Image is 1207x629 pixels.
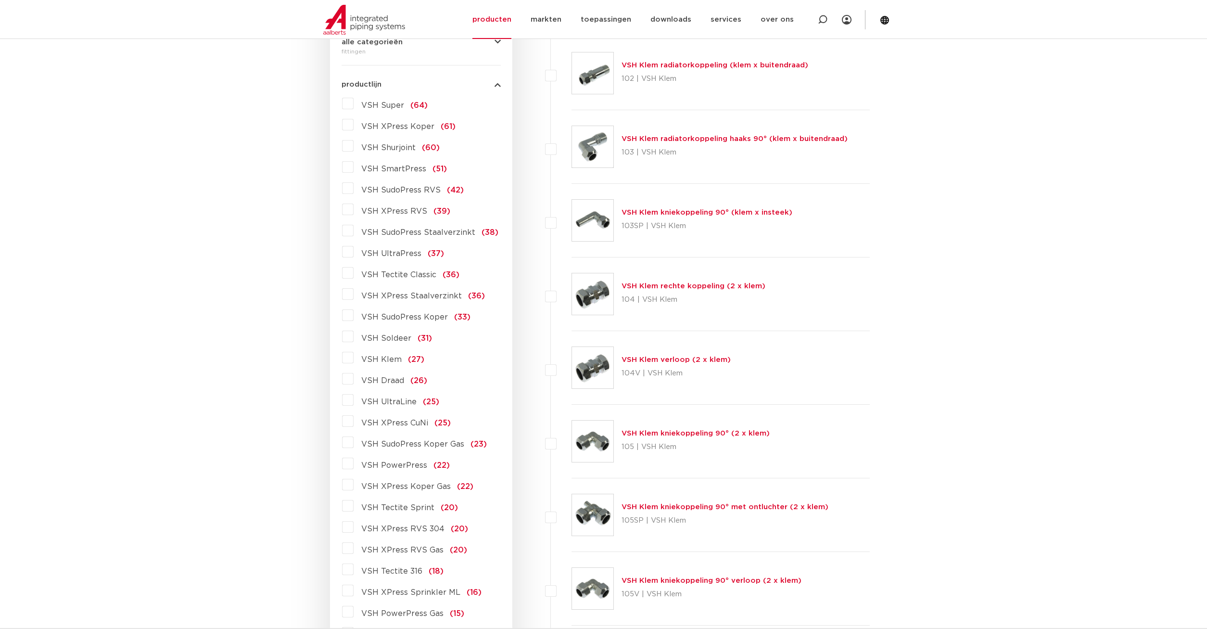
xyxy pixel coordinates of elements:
[447,186,464,194] span: (42)
[361,504,434,512] span: VSH Tectite Sprint
[361,207,427,215] span: VSH XPress RVS
[361,250,421,257] span: VSH UltraPress
[622,439,770,455] p: 105 | VSH Klem
[450,546,467,554] span: (20)
[361,186,441,194] span: VSH SudoPress RVS
[361,165,426,173] span: VSH SmartPress
[408,356,424,363] span: (27)
[361,567,422,575] span: VSH Tectite 316
[361,610,444,617] span: VSH PowerPress Gas
[622,503,828,511] a: VSH Klem kniekoppeling 90° met ontluchter (2 x klem)
[470,440,487,448] span: (23)
[361,525,445,533] span: VSH XPress RVS 304
[622,513,828,528] p: 105SP | VSH Klem
[342,81,381,88] span: productlijn
[342,81,501,88] button: productlijn
[432,165,447,173] span: (51)
[622,282,765,290] a: VSH Klem rechte koppeling (2 x klem)
[342,39,501,46] button: alle categorieën
[361,334,411,342] span: VSH Soldeer
[418,334,432,342] span: (31)
[572,421,613,462] img: Thumbnail for VSH Klem kniekoppeling 90° (2 x klem)
[423,398,439,406] span: (25)
[622,209,792,216] a: VSH Klem kniekoppeling 90° (klem x insteek)
[361,144,416,152] span: VSH Shurjoint
[361,292,462,300] span: VSH XPress Staalverzinkt
[572,200,613,241] img: Thumbnail for VSH Klem kniekoppeling 90° (klem x insteek)
[622,587,801,602] p: 105V | VSH Klem
[468,292,485,300] span: (36)
[410,102,428,109] span: (64)
[572,568,613,609] img: Thumbnail for VSH Klem kniekoppeling 90° verloop (2 x klem)
[622,71,808,87] p: 102 | VSH Klem
[434,419,451,427] span: (25)
[342,39,403,46] span: alle categorieën
[622,135,848,142] a: VSH Klem radiatorkoppeling haaks 90° (klem x buitendraad)
[361,229,475,236] span: VSH SudoPress Staalverzinkt
[428,250,444,257] span: (37)
[572,52,613,94] img: Thumbnail for VSH Klem radiatorkoppeling (klem x buitendraad)
[622,292,765,308] p: 104 | VSH Klem
[361,313,448,321] span: VSH SudoPress Koper
[622,145,848,160] p: 103 | VSH Klem
[441,504,458,512] span: (20)
[467,589,482,596] span: (16)
[361,271,436,279] span: VSH Tectite Classic
[451,525,468,533] span: (20)
[622,218,792,234] p: 103SP | VSH Klem
[441,123,456,130] span: (61)
[454,313,470,321] span: (33)
[361,356,402,363] span: VSH Klem
[457,483,473,490] span: (22)
[572,273,613,315] img: Thumbnail for VSH Klem rechte koppeling (2 x klem)
[342,46,501,57] div: fittingen
[361,419,428,427] span: VSH XPress CuNi
[433,207,450,215] span: (39)
[482,229,498,236] span: (38)
[361,377,404,385] span: VSH Draad
[361,589,460,596] span: VSH XPress Sprinkler ML
[361,440,464,448] span: VSH SudoPress Koper Gas
[361,462,427,469] span: VSH PowerPress
[361,123,434,130] span: VSH XPress Koper
[572,347,613,388] img: Thumbnail for VSH Klem verloop (2 x klem)
[572,126,613,167] img: Thumbnail for VSH Klem radiatorkoppeling haaks 90° (klem x buitendraad)
[361,398,417,406] span: VSH UltraLine
[433,462,450,469] span: (22)
[450,610,464,617] span: (15)
[572,494,613,536] img: Thumbnail for VSH Klem kniekoppeling 90° met ontluchter (2 x klem)
[622,356,731,363] a: VSH Klem verloop (2 x klem)
[622,366,731,381] p: 104V | VSH Klem
[361,102,404,109] span: VSH Super
[429,567,444,575] span: (18)
[422,144,440,152] span: (60)
[361,546,444,554] span: VSH XPress RVS Gas
[622,430,770,437] a: VSH Klem kniekoppeling 90° (2 x klem)
[622,62,808,69] a: VSH Klem radiatorkoppeling (klem x buitendraad)
[443,271,459,279] span: (36)
[622,577,801,584] a: VSH Klem kniekoppeling 90° verloop (2 x klem)
[361,483,451,490] span: VSH XPress Koper Gas
[410,377,427,385] span: (26)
